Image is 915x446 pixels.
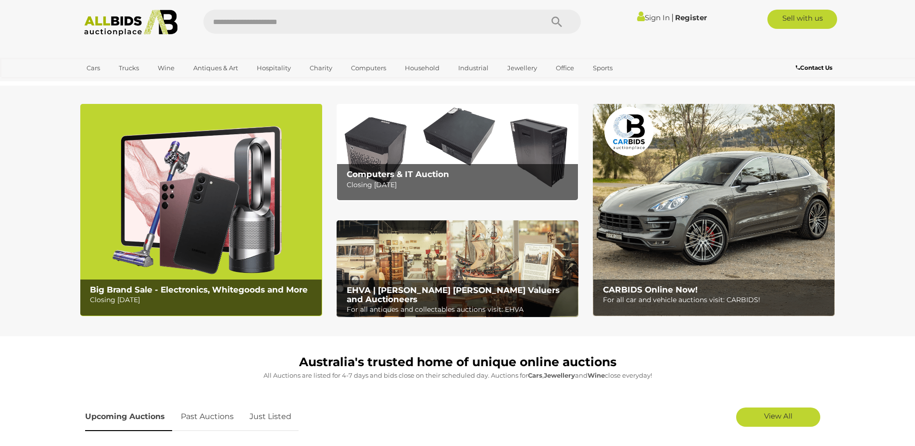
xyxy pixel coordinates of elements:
[637,13,670,22] a: Sign In
[675,13,707,22] a: Register
[593,104,835,316] img: CARBIDS Online Now!
[85,370,830,381] p: All Auctions are listed for 4-7 days and bids close on their scheduled day. Auctions for , and cl...
[796,63,835,73] a: Contact Us
[550,60,580,76] a: Office
[736,408,820,427] a: View All
[544,371,575,379] strong: Jewellery
[796,64,832,71] b: Contact Us
[399,60,446,76] a: Household
[588,371,605,379] strong: Wine
[337,220,578,318] a: EHVA | Evans Hastings Valuers and Auctioneers EHVA | [PERSON_NAME] [PERSON_NAME] Valuers and Auct...
[242,403,299,431] a: Just Listed
[347,304,573,316] p: For all antiques and collectables auctions visit: EHVA
[79,10,183,36] img: Allbids.com.au
[337,104,578,201] a: Computers & IT Auction Computers & IT Auction Closing [DATE]
[80,104,322,316] img: Big Brand Sale - Electronics, Whitegoods and More
[251,60,297,76] a: Hospitality
[528,371,542,379] strong: Cars
[85,403,172,431] a: Upcoming Auctions
[671,12,674,23] span: |
[80,76,161,92] a: [GEOGRAPHIC_DATA]
[174,403,241,431] a: Past Auctions
[113,60,145,76] a: Trucks
[347,285,560,304] b: EHVA | [PERSON_NAME] [PERSON_NAME] Valuers and Auctioneers
[80,104,322,316] a: Big Brand Sale - Electronics, Whitegoods and More Big Brand Sale - Electronics, Whitegoods and Mo...
[90,294,316,306] p: Closing [DATE]
[603,285,698,294] b: CARBIDS Online Now!
[90,285,308,294] b: Big Brand Sale - Electronics, Whitegoods and More
[593,104,835,316] a: CARBIDS Online Now! CARBIDS Online Now! For all car and vehicle auctions visit: CARBIDS!
[452,60,495,76] a: Industrial
[501,60,543,76] a: Jewellery
[187,60,244,76] a: Antiques & Art
[337,104,578,201] img: Computers & IT Auction
[337,220,578,318] img: EHVA | Evans Hastings Valuers and Auctioneers
[345,60,392,76] a: Computers
[603,294,829,306] p: For all car and vehicle auctions visit: CARBIDS!
[151,60,181,76] a: Wine
[347,169,449,179] b: Computers & IT Auction
[85,356,830,369] h1: Australia's trusted home of unique online auctions
[533,10,581,34] button: Search
[80,60,106,76] a: Cars
[347,179,573,191] p: Closing [DATE]
[767,10,837,29] a: Sell with us
[764,411,792,421] span: View All
[303,60,338,76] a: Charity
[587,60,619,76] a: Sports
